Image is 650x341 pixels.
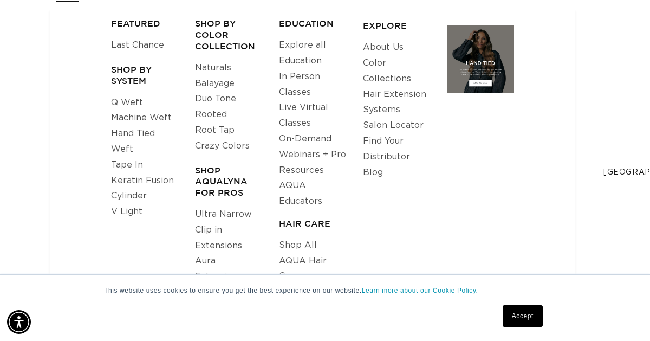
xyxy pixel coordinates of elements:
a: Machine Weft [111,110,172,126]
h3: FEATURED [111,18,178,29]
h3: EXPLORE [363,20,430,31]
a: Live Virtual Classes [279,100,346,131]
a: Color Collections [363,55,430,87]
a: Salon Locator [363,118,424,133]
a: Crazy Colors [195,138,250,154]
a: Ultra Narrow Clip in Extensions [195,207,262,253]
a: Cylinder [111,188,147,204]
a: Naturals [195,60,231,76]
a: Learn more about our Cookie Policy. [362,287,478,294]
a: Tape In [111,157,143,173]
a: Last Chance [111,37,164,53]
h3: SHOP BY SYSTEM [111,64,178,87]
a: AQUA Educators [279,178,346,209]
a: V Light [111,204,142,220]
a: Hair Extension Systems [363,87,430,118]
a: Q Weft [111,95,143,111]
h3: EDUCATION [279,18,346,29]
div: Accessibility Menu [7,310,31,334]
a: Blog [363,165,383,181]
a: Root Tap [195,123,235,138]
a: Rooted [195,107,227,123]
a: Duo Tone [195,91,236,107]
a: Aura Extensions [195,253,262,285]
a: Accept [503,305,543,327]
h3: Shop by Color Collection [195,18,262,52]
a: On-Demand Webinars + Pro Resources [279,131,346,178]
a: Shop All AQUA Hair Care [279,237,346,284]
a: Keratin Fusion [111,173,174,189]
a: Balayage [195,76,235,92]
p: This website uses cookies to ensure you get the best experience on our website. [104,286,546,295]
a: Explore all Education [279,37,346,69]
h3: HAIR CARE [279,218,346,229]
a: About Us [363,40,404,55]
h3: Shop AquaLyna for Pros [195,165,262,198]
a: Find Your Distributor [363,133,430,165]
a: In Person Classes [279,69,346,100]
a: Hand Tied Weft [111,126,178,157]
